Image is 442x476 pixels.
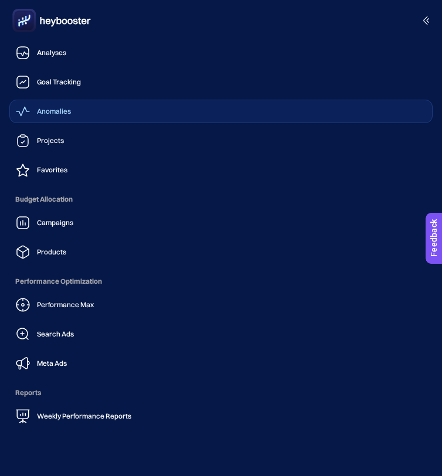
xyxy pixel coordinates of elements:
[37,247,66,257] span: Products
[9,293,433,317] a: Performance Max
[9,129,433,152] a: Projects
[9,240,433,264] a: Products
[9,41,433,64] a: Analyses
[37,165,67,175] span: Favorites
[9,70,433,94] a: Goal Tracking
[9,211,433,234] a: Campaigns
[37,77,81,87] span: Goal Tracking
[37,300,94,310] span: Performance Max
[37,329,74,339] span: Search Ads
[9,381,433,404] span: Reports
[9,270,433,293] span: Performance Optimization
[37,107,71,116] span: Anomalies
[37,48,66,57] span: Analyses
[9,352,433,375] a: Meta Ads
[9,158,433,182] a: Favorites
[9,100,433,123] a: Anomalies
[9,188,433,211] span: Budget Allocation
[37,412,131,421] span: Weekly Performance Reports
[7,4,45,13] span: Feedback
[9,322,433,346] a: Search Ads
[37,136,64,145] span: Projects
[9,404,433,428] a: Weekly Performance Reports
[37,218,73,227] span: Campaigns
[37,359,67,368] span: Meta Ads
